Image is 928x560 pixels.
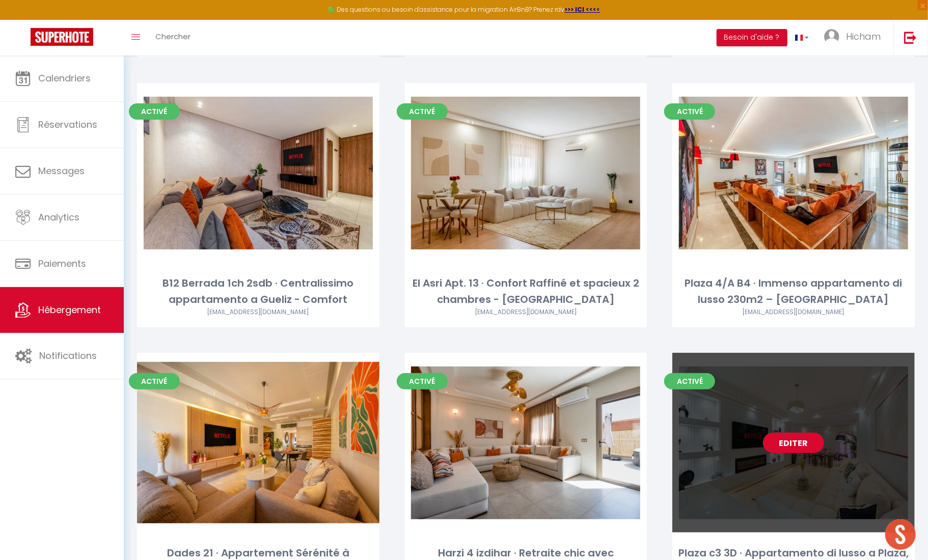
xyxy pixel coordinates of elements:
div: Airbnb [137,307,379,317]
span: Activé [397,103,448,120]
img: ... [824,29,839,44]
div: Aprire la chat [885,519,916,550]
div: Airbnb [672,307,915,317]
span: Activé [129,373,180,389]
span: Hicham [846,30,881,43]
span: Activé [664,103,715,120]
span: Activé [129,103,180,120]
a: Chercher [148,20,198,55]
div: B12 Berrada 1ch 2sdb · Centralissimo appartamento a Gueliz - Comfort [137,275,379,307]
div: Airbnb [405,307,647,317]
span: Analytics [38,211,79,223]
span: Calendriers [38,72,91,85]
span: Activé [397,373,448,389]
img: logout [904,31,917,44]
a: Editer [763,433,824,453]
span: Hébergement [38,303,101,316]
img: Super Booking [31,28,93,46]
button: Besoin d'aide ? [717,29,787,46]
a: ... Hicham [816,20,893,55]
span: Activé [664,373,715,389]
a: >>> ICI <<<< [565,5,601,14]
div: El Asri Apt. 13 · Confort Raffiné et spacieux 2 chambres - [GEOGRAPHIC_DATA] [405,275,647,307]
span: Notifications [39,349,97,362]
span: Réservations [38,118,97,131]
div: Plaza 4/A B4 · Immenso appartamento di lusso 230m2 – [GEOGRAPHIC_DATA] [672,275,915,307]
span: Paiements [38,257,86,270]
span: Messages [38,164,85,177]
span: Chercher [155,31,190,42]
